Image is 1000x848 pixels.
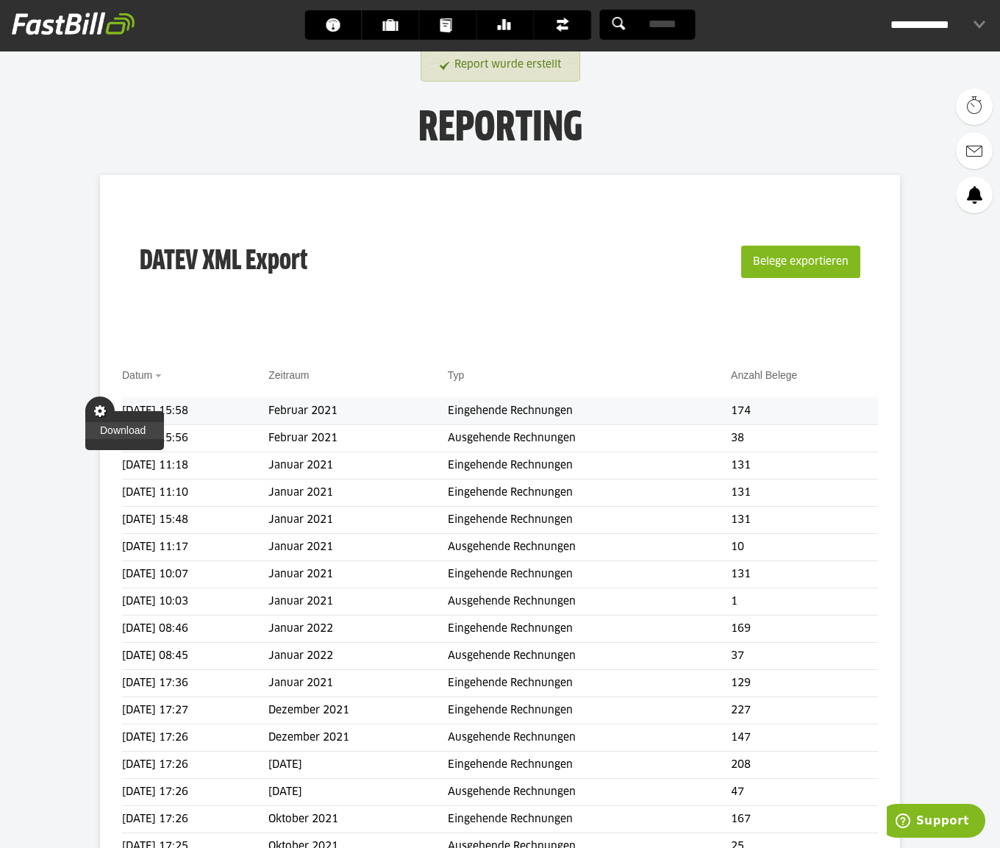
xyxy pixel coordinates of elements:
td: Eingehende Rechnungen [448,670,731,697]
img: sort_desc.gif [155,374,165,377]
td: Ausgehende Rechnungen [448,724,731,752]
td: Februar 2021 [268,425,448,452]
td: Eingehende Rechnungen [448,697,731,724]
a: Datum [122,369,152,381]
td: [DATE] 11:10 [122,480,268,507]
td: Oktober 2021 [268,806,448,833]
td: [DATE] 10:07 [122,561,268,588]
td: Januar 2021 [268,588,448,616]
h3: DATEV XML Export [140,215,307,309]
a: Dashboard [305,10,362,40]
img: fastbill_logo_white.png [12,12,135,35]
td: 129 [731,670,878,697]
a: Typ [448,369,465,381]
td: 38 [731,425,878,452]
a: Dokumente [420,10,476,40]
td: Ausgehende Rechnungen [448,588,731,616]
a: Banking [477,10,534,40]
td: [DATE] [268,752,448,779]
td: Januar 2021 [268,480,448,507]
td: Dezember 2021 [268,697,448,724]
h1: Reporting [147,104,853,142]
a: Finanzen [535,10,591,40]
td: [DATE] 15:48 [122,507,268,534]
td: Eingehende Rechnungen [448,806,731,833]
td: [DATE] 15:56 [122,425,268,452]
td: [DATE] 17:26 [122,806,268,833]
td: 147 [731,724,878,752]
td: 208 [731,752,878,779]
td: [DATE] 11:18 [122,452,268,480]
td: [DATE] 17:36 [122,670,268,697]
td: Januar 2021 [268,534,448,561]
td: Januar 2022 [268,616,448,643]
td: [DATE] 08:45 [122,643,268,670]
a: Report wurde erstellt [440,51,561,79]
td: Ausgehende Rechnungen [448,425,731,452]
td: Eingehende Rechnungen [448,752,731,779]
span: Banking [498,10,522,40]
td: Eingehende Rechnungen [448,507,731,534]
td: Eingehende Rechnungen [448,480,731,507]
td: [DATE] 08:46 [122,616,268,643]
td: 174 [731,398,878,425]
td: Eingehende Rechnungen [448,452,731,480]
td: Ausgehende Rechnungen [448,779,731,806]
td: Ausgehende Rechnungen [448,643,731,670]
td: 131 [731,480,878,507]
a: Kunden [362,10,419,40]
td: [DATE] 17:26 [122,724,268,752]
span: Kunden [383,10,407,40]
td: Januar 2022 [268,643,448,670]
a: Anzahl Belege [731,369,797,381]
td: 10 [731,534,878,561]
td: Eingehende Rechnungen [448,398,731,425]
td: 131 [731,452,878,480]
td: 131 [731,561,878,588]
td: Eingehende Rechnungen [448,616,731,643]
iframe: Öffnet ein Widget, in dem Sie weitere Informationen finden [887,804,985,841]
td: 37 [731,643,878,670]
td: Ausgehende Rechnungen [448,534,731,561]
td: [DATE] 11:17 [122,534,268,561]
td: Eingehende Rechnungen [448,561,731,588]
td: 227 [731,697,878,724]
span: Dashboard [326,10,350,40]
td: Januar 2021 [268,452,448,480]
a: Download [85,422,164,439]
td: [DATE] 10:03 [122,588,268,616]
span: Dokumente [440,10,465,40]
td: 131 [731,507,878,534]
td: [DATE] 17:26 [122,752,268,779]
button: Belege exportieren [741,246,860,278]
td: [DATE] [268,779,448,806]
span: Finanzen [555,10,579,40]
td: Januar 2021 [268,507,448,534]
td: 47 [731,779,878,806]
td: Februar 2021 [268,398,448,425]
td: Januar 2021 [268,670,448,697]
td: 169 [731,616,878,643]
td: 1 [731,588,878,616]
td: Januar 2021 [268,561,448,588]
td: Dezember 2021 [268,724,448,752]
a: Zeitraum [268,369,309,381]
td: [DATE] 17:26 [122,779,268,806]
td: [DATE] 15:58 [122,398,268,425]
td: [DATE] 17:27 [122,697,268,724]
td: 167 [731,806,878,833]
